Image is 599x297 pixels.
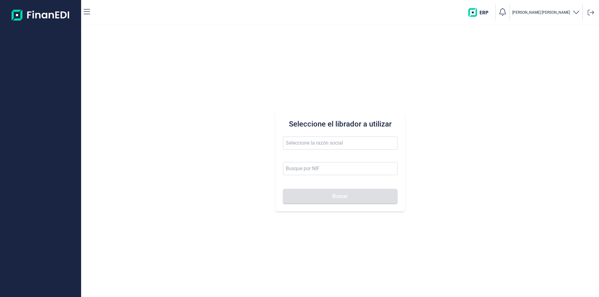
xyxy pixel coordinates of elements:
[512,10,570,15] p: [PERSON_NAME] [PERSON_NAME]
[283,137,397,150] input: Seleccione la razón social
[332,194,348,199] span: Buscar
[283,119,397,129] h3: Seleccione el librador a utilizar
[283,162,397,175] input: Busque por NIF
[512,8,580,17] button: [PERSON_NAME] [PERSON_NAME]
[12,5,70,25] img: Logo de aplicación
[468,8,493,17] img: erp
[283,189,397,204] button: Buscar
